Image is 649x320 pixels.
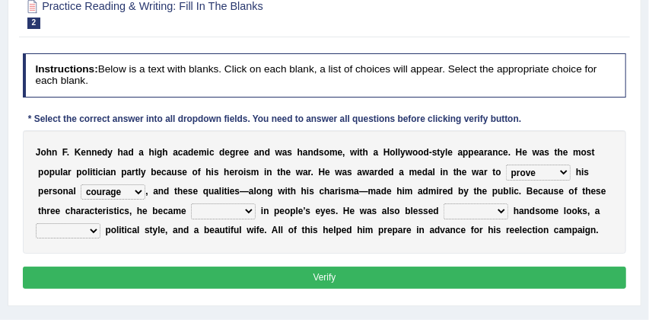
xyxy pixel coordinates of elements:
[163,206,168,216] b: c
[484,167,488,178] b: r
[282,147,288,158] b: a
[71,206,76,216] b: h
[193,186,199,197] b: e
[354,186,359,197] b: a
[183,186,188,197] b: e
[457,167,462,178] b: h
[188,186,193,197] b: s
[235,147,239,158] b: r
[90,167,92,178] b: i
[585,186,590,197] b: h
[154,147,157,158] b: i
[87,167,90,178] b: l
[369,167,374,178] b: a
[162,147,167,158] b: h
[511,186,514,197] b: i
[303,147,308,158] b: a
[149,147,154,158] b: h
[422,167,428,178] b: d
[463,186,469,197] b: y
[127,167,132,178] b: a
[492,147,498,158] b: n
[509,186,511,197] b: l
[482,186,488,197] b: e
[362,167,369,178] b: w
[592,147,595,158] b: t
[576,167,581,178] b: h
[479,167,485,178] b: a
[158,206,164,216] b: e
[363,147,368,158] b: h
[423,186,428,197] b: d
[124,206,129,216] b: s
[437,186,439,197] b: i
[533,147,539,158] b: w
[98,167,103,178] b: c
[103,206,107,216] b: r
[67,147,69,158] b: .
[97,147,102,158] b: e
[254,186,256,197] b: l
[93,167,96,178] b: t
[324,186,329,197] b: h
[182,167,187,178] b: e
[173,147,178,158] b: a
[555,147,558,158] b: t
[199,147,207,158] b: m
[230,147,235,158] b: g
[151,167,156,178] b: b
[110,167,116,178] b: n
[469,147,474,158] b: p
[581,147,587,158] b: o
[177,167,183,178] b: s
[209,147,215,158] b: c
[399,167,404,178] b: a
[519,186,521,197] b: .
[350,147,357,158] b: w
[596,186,601,197] b: s
[145,186,148,197] b: ,
[396,186,402,197] b: h
[46,206,50,216] b: r
[221,186,224,197] b: i
[587,147,592,158] b: s
[543,186,549,197] b: a
[539,147,545,158] b: a
[545,147,550,158] b: s
[266,167,272,178] b: n
[504,186,509,197] b: b
[357,147,359,158] b: i
[23,267,627,289] button: Verify
[498,147,504,158] b: c
[203,186,208,197] b: q
[118,147,123,158] b: h
[308,147,313,158] b: n
[335,186,339,197] b: r
[428,167,433,178] b: a
[141,167,146,178] b: y
[243,167,246,178] b: i
[516,147,523,158] b: H
[400,147,406,158] b: y
[342,147,345,158] b: ,
[214,186,219,197] b: a
[390,147,395,158] b: o
[234,167,238,178] b: r
[479,147,485,158] b: a
[342,167,348,178] b: a
[27,18,41,29] span: 2
[73,186,75,197] b: l
[368,186,377,197] b: m
[96,167,98,178] b: i
[106,167,111,178] b: a
[224,147,230,158] b: e
[383,167,389,178] b: e
[389,167,394,178] b: d
[177,186,183,197] b: h
[308,167,311,178] b: r
[495,167,501,178] b: o
[132,167,135,178] b: r
[424,147,429,158] b: d
[358,167,363,178] b: a
[573,147,581,158] b: m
